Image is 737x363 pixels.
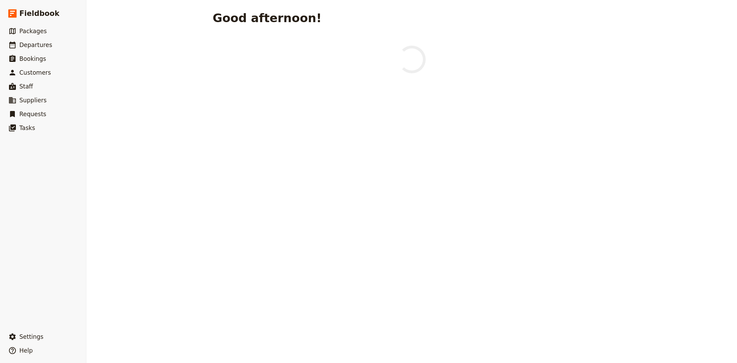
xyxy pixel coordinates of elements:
span: Suppliers [19,97,47,104]
span: Fieldbook [19,8,59,19]
span: Help [19,347,33,354]
h1: Good afternoon! [213,11,322,25]
span: Customers [19,69,51,76]
span: Departures [19,41,52,48]
span: Settings [19,333,44,340]
span: Packages [19,28,47,35]
span: Tasks [19,124,35,131]
span: Bookings [19,55,46,62]
span: Staff [19,83,33,90]
span: Requests [19,111,46,118]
